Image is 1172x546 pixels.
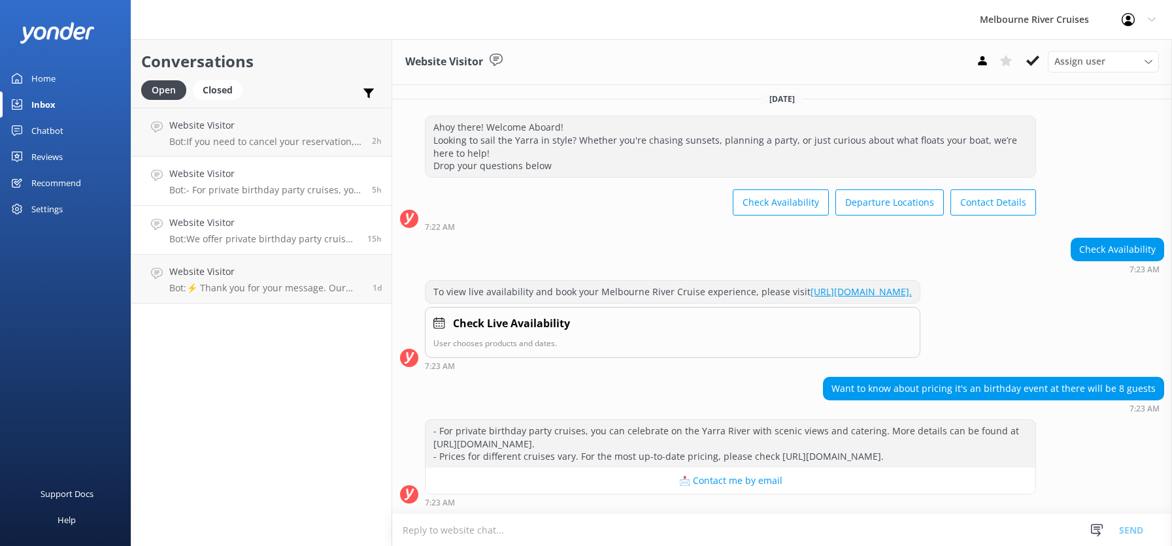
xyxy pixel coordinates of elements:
[1130,266,1160,274] strong: 7:23 AM
[193,82,249,97] a: Closed
[425,361,920,370] div: Sep 11 2025 07:23am (UTC +10:00) Australia/Sydney
[141,82,193,97] a: Open
[372,184,382,195] span: Sep 11 2025 07:23am (UTC +10:00) Australia/Sydney
[31,196,63,222] div: Settings
[426,116,1035,176] div: Ahoy there! Welcome Aboard! Looking to sail the Yarra in style? Whether you're chasing sunsets, p...
[141,80,186,100] div: Open
[131,255,392,304] a: Website VisitorBot:⚡ Thank you for your message. Our office hours are Mon - Fri 9.30am - 5pm. We'...
[31,144,63,170] div: Reviews
[1054,54,1105,69] span: Assign user
[58,507,76,533] div: Help
[169,216,358,230] h4: Website Visitor
[169,282,363,294] p: Bot: ⚡ Thank you for your message. Our office hours are Mon - Fri 9.30am - 5pm. We'll get back to...
[405,54,483,71] h3: Website Visitor
[169,233,358,245] p: Bot: We offer private birthday party cruises for all ages on the Yarra River. You can enjoy sceni...
[1130,405,1160,413] strong: 7:23 AM
[373,282,382,293] span: Sep 10 2025 06:23am (UTC +10:00) Australia/Sydney
[169,167,362,181] h4: Website Visitor
[31,170,81,196] div: Recommend
[31,118,63,144] div: Chatbot
[367,233,382,244] span: Sep 10 2025 09:16pm (UTC +10:00) Australia/Sydney
[762,93,803,104] span: [DATE]
[426,468,1035,494] button: 📩 Contact me by email
[169,118,362,133] h4: Website Visitor
[131,157,392,206] a: Website VisitorBot:- For private birthday party cruises, you can celebrate on the Yarra River wit...
[425,498,1036,507] div: Sep 11 2025 07:23am (UTC +10:00) Australia/Sydney
[20,22,95,44] img: yonder-white-logo.png
[1071,265,1164,274] div: Sep 11 2025 07:23am (UTC +10:00) Australia/Sydney
[426,281,920,303] div: To view live availability and book your Melbourne River Cruise experience, please visit
[1071,238,1164,261] div: Check Availability
[425,222,1036,231] div: Sep 11 2025 07:22am (UTC +10:00) Australia/Sydney
[41,481,93,507] div: Support Docs
[1048,51,1159,72] div: Assign User
[426,420,1035,468] div: - For private birthday party cruises, you can celebrate on the Yarra River with scenic views and ...
[835,189,944,216] button: Departure Locations
[169,184,362,196] p: Bot: - For private birthday party cruises, you can celebrate on the Yarra River with scenic views...
[824,377,1164,400] div: Want to know about pricing it's an birthday event at there will be 8 guests
[169,265,363,279] h4: Website Visitor
[193,80,243,100] div: Closed
[141,49,382,74] h2: Conversations
[823,404,1164,413] div: Sep 11 2025 07:23am (UTC +10:00) Australia/Sydney
[169,136,362,148] p: Bot: If you need to cancel your reservation, please contact our team at [PHONE_NUMBER] or email [...
[950,189,1036,216] button: Contact Details
[425,362,455,370] strong: 7:23 AM
[433,337,912,349] p: User chooses products and dates.
[453,315,570,332] h4: Check Live Availability
[425,499,455,507] strong: 7:23 AM
[811,285,912,298] a: [URL][DOMAIN_NAME].
[31,65,56,91] div: Home
[733,189,829,216] button: Check Availability
[131,206,392,255] a: Website VisitorBot:We offer private birthday party cruises for all ages on the Yarra River. You c...
[425,223,455,231] strong: 7:22 AM
[31,91,56,118] div: Inbox
[131,108,392,157] a: Website VisitorBot:If you need to cancel your reservation, please contact our team at [PHONE_NUMB...
[372,135,382,146] span: Sep 11 2025 10:38am (UTC +10:00) Australia/Sydney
